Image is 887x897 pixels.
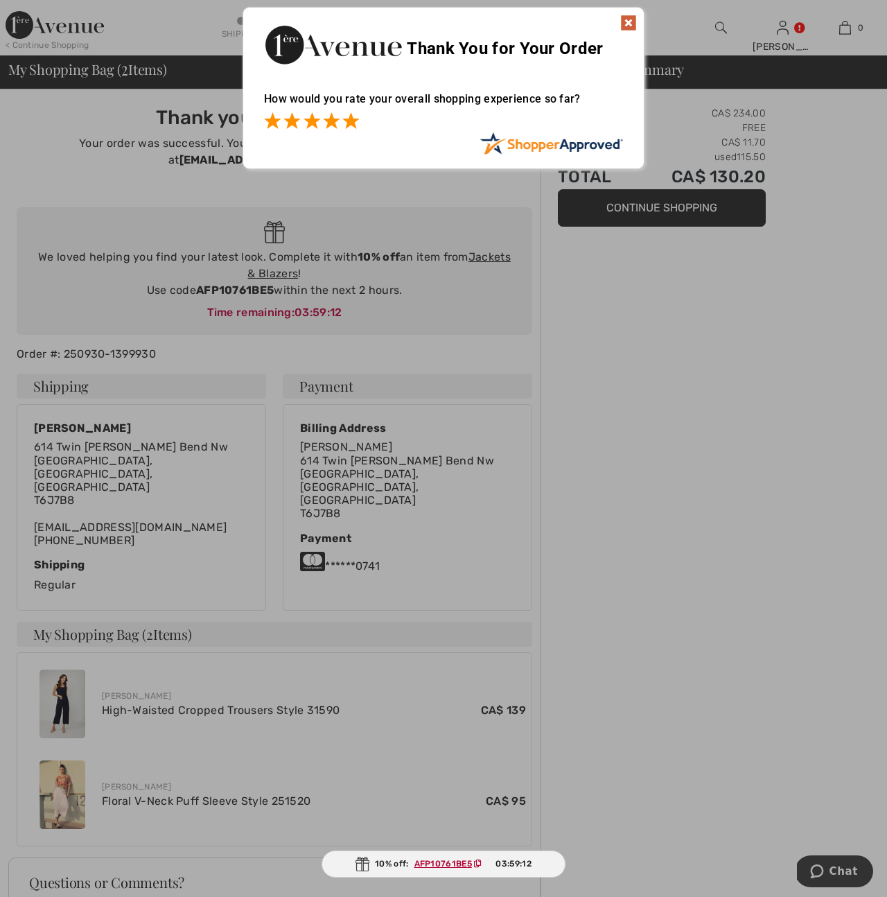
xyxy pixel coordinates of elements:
ins: AFP10761BE5 [414,859,472,869]
div: 10% off: [322,851,565,878]
div: How would you rate your overall shopping experience so far? [264,78,623,132]
img: Gift.svg [355,857,369,871]
img: Thank You for Your Order [264,21,403,68]
img: x [620,15,637,31]
span: Chat [33,10,61,22]
span: 03:59:12 [495,857,531,870]
span: Thank You for Your Order [407,39,603,58]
